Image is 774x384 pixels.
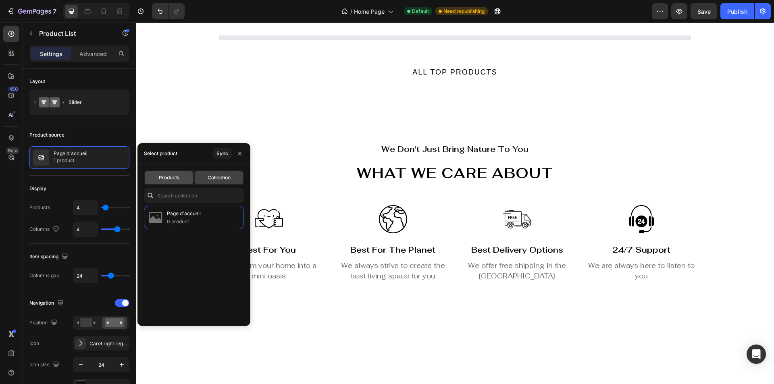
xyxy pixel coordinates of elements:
[159,174,179,181] span: Products
[73,222,98,237] input: Auto
[412,8,429,15] span: Default
[29,131,64,139] div: Product source
[73,200,98,215] input: Auto
[152,3,185,19] div: Undo/Redo
[254,38,383,62] button: ALL TOP PRODUCTS
[202,238,312,259] p: We always strive to create the best living space for you
[78,238,188,259] p: Transform your home into a mini oasis
[53,6,56,16] p: 7
[29,78,45,85] div: Layout
[73,268,98,283] input: Auto
[201,220,313,234] div: best for the planet
[29,204,50,211] div: Products
[33,149,49,166] img: collection feature img
[54,151,87,156] p: Page d'accueil
[54,156,87,164] p: 1 product
[119,183,147,211] img: Alt Image
[727,7,747,16] div: Publish
[747,345,766,364] div: Open Intercom Messenger
[29,224,61,235] div: Columns
[148,210,164,226] img: collections
[326,238,437,259] p: We offer free shipping in the [GEOGRAPHIC_DATA]
[79,50,107,58] p: Advanced
[325,220,437,234] div: best delivery options
[213,148,232,159] button: Sync
[697,8,711,15] span: Save
[367,183,395,211] img: Alt Image
[39,29,108,38] p: Product List
[167,210,201,218] p: Page d'accueil
[3,3,60,19] button: 7
[216,150,228,157] div: Sync
[29,298,65,309] div: Navigation
[450,238,561,259] p: We are always here to listen to you
[491,183,520,211] img: Alt Image
[208,174,231,181] span: Collection
[29,359,61,370] div: Icon size
[691,3,717,19] button: Save
[220,141,418,160] h2: What we care about
[69,93,118,112] div: Slider
[167,218,201,226] p: 0 product
[720,3,754,19] button: Publish
[443,8,485,15] span: Need republishing
[277,44,361,55] div: ALL TOP PRODUCTS
[450,221,561,233] p: 24/7 support
[144,150,177,157] div: Select product
[29,251,70,262] div: Item spacing
[350,7,352,16] span: /
[29,318,59,328] div: Position
[243,183,271,211] img: Alt Image
[6,147,19,154] div: Beta
[221,120,417,133] p: we don't just bring nature to you
[40,50,62,58] p: Settings
[29,272,59,279] div: Columns gap
[77,220,189,234] div: best for you
[8,86,19,92] div: 450
[89,340,127,347] div: Caret right regular
[29,185,46,192] div: Display
[136,23,774,384] iframe: Design area
[144,188,244,203] input: Search collection
[354,7,385,16] span: Home Page
[29,340,39,347] div: Icon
